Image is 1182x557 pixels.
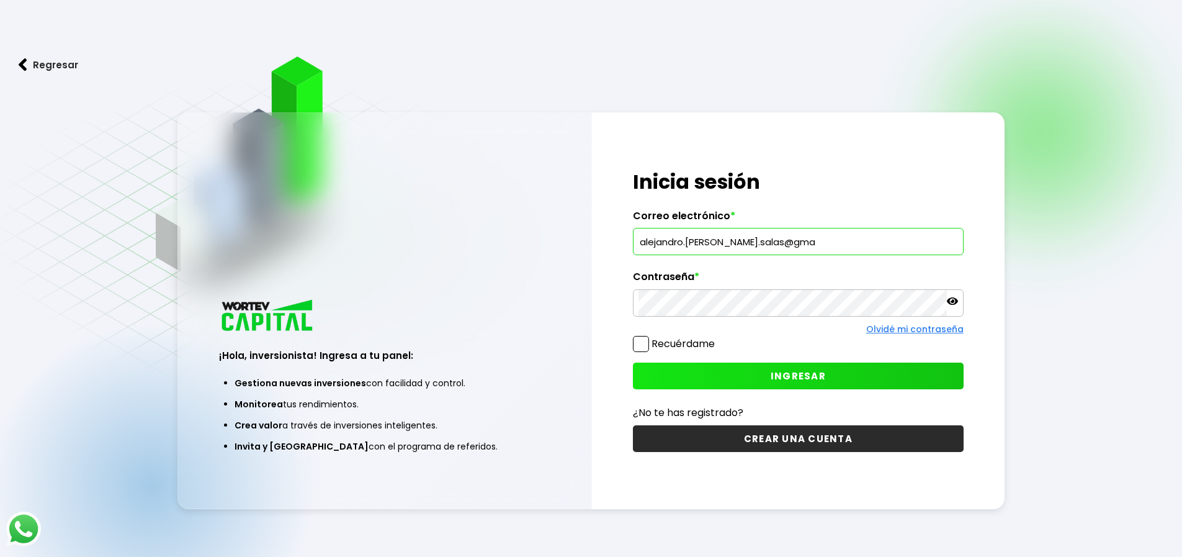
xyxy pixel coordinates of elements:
img: logos_whatsapp-icon.242b2217.svg [6,512,41,546]
span: INGRESAR [771,369,826,383]
button: CREAR UNA CUENTA [633,425,964,452]
li: con el programa de referidos. [235,436,534,457]
a: Olvidé mi contraseña [866,323,964,335]
label: Correo electrónico [633,210,964,229]
li: a través de inversiones inteligentes. [235,415,534,436]
span: Gestiona nuevas inversiones [235,377,366,389]
span: Crea valor [235,419,282,432]
a: ¿No te has registrado?CREAR UNA CUENTA [633,405,964,452]
span: Invita y [GEOGRAPHIC_DATA] [235,440,369,453]
li: tus rendimientos. [235,394,534,415]
img: logo_wortev_capital [219,298,317,335]
li: con facilidad y control. [235,373,534,394]
h3: ¡Hola, inversionista! Ingresa a tu panel: [219,348,550,363]
label: Recuérdame [651,337,715,351]
span: Monitorea [235,398,283,410]
img: flecha izquierda [19,58,27,71]
p: ¿No te has registrado? [633,405,964,420]
label: Contraseña [633,271,964,289]
button: INGRESAR [633,363,964,389]
h1: Inicia sesión [633,167,964,197]
input: hola@wortev.capital [638,229,958,255]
